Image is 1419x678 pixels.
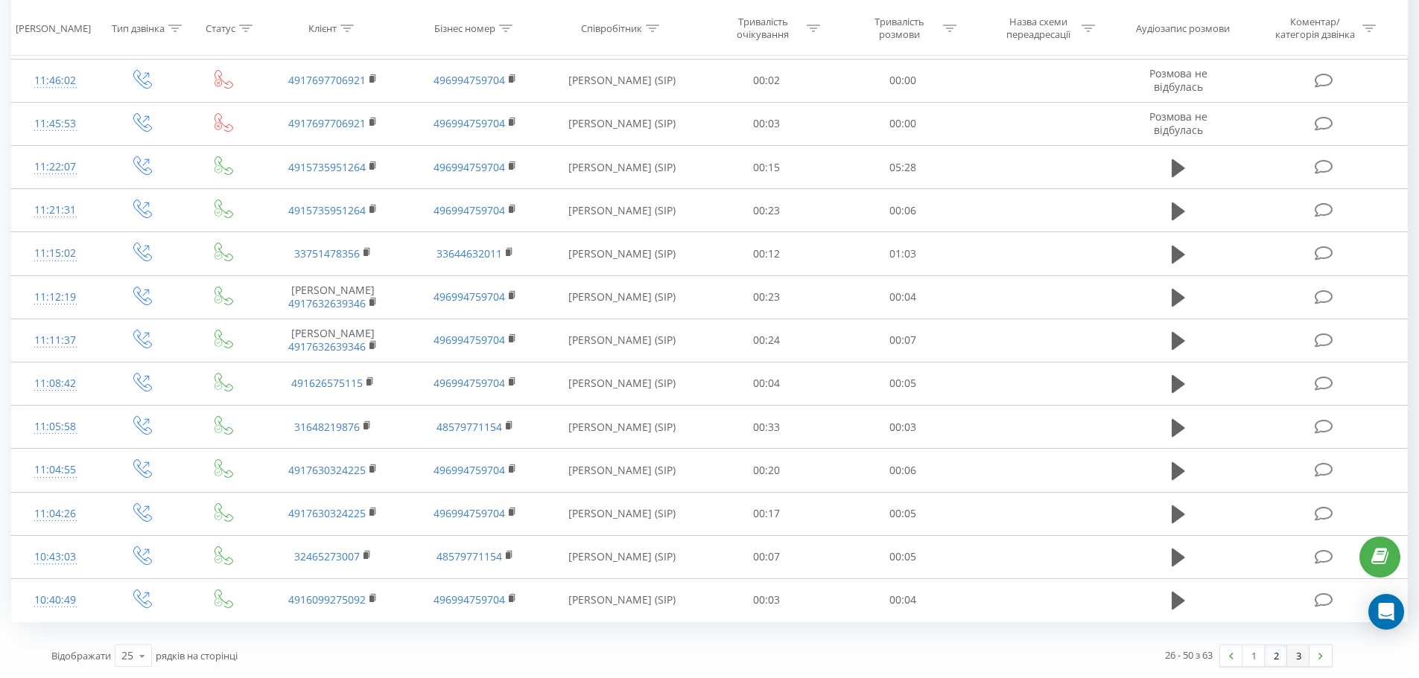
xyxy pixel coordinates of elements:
[699,492,835,535] td: 00:17
[699,535,835,578] td: 00:07
[1272,16,1359,41] div: Коментар/категорія дзвінка
[27,66,84,95] div: 11:46:02
[1242,645,1265,666] a: 1
[294,246,360,260] a: 33751478356
[206,22,235,34] div: Статус
[546,449,699,492] td: [PERSON_NAME] (SIP)
[434,116,505,130] a: 496994759704
[546,189,699,232] td: [PERSON_NAME] (SIP)
[437,420,502,434] a: 48579771154
[546,146,699,189] td: [PERSON_NAME] (SIP)
[835,362,971,405] td: 00:05
[1368,594,1404,630] div: Open Intercom Messenger
[546,362,699,405] td: [PERSON_NAME] (SIP)
[581,22,642,34] div: Співробітник
[699,189,835,232] td: 00:23
[546,578,699,621] td: [PERSON_NAME] (SIP)
[434,592,505,607] a: 496994759704
[27,153,84,182] div: 11:22:07
[27,196,84,225] div: 11:21:31
[835,146,971,189] td: 05:28
[27,412,84,441] div: 11:05:58
[437,246,502,260] a: 33644632011
[835,59,971,102] td: 00:00
[1265,645,1287,666] a: 2
[546,535,699,578] td: [PERSON_NAME] (SIP)
[860,16,939,41] div: Тривалість розмови
[723,16,803,41] div: Тривалість очікування
[835,535,971,578] td: 00:05
[998,16,1078,41] div: Назва схеми переадресації
[434,73,505,87] a: 496994759704
[546,406,699,449] td: [PERSON_NAME] (SIP)
[288,506,366,520] a: 4917630324225
[699,449,835,492] td: 00:20
[288,592,366,607] a: 4916099275092
[27,369,84,398] div: 11:08:42
[1287,645,1310,666] a: 3
[434,376,505,390] a: 496994759704
[27,586,84,615] div: 10:40:49
[308,22,337,34] div: Клієнт
[288,160,366,174] a: 4915735951264
[835,102,971,145] td: 00:00
[262,319,404,362] td: [PERSON_NAME]
[16,22,91,34] div: [PERSON_NAME]
[699,275,835,319] td: 00:23
[699,319,835,362] td: 00:24
[262,275,404,319] td: [PERSON_NAME]
[27,455,84,484] div: 11:04:55
[437,549,502,563] a: 48579771154
[27,499,84,528] div: 11:04:26
[434,333,505,347] a: 496994759704
[546,59,699,102] td: [PERSON_NAME] (SIP)
[546,102,699,145] td: [PERSON_NAME] (SIP)
[51,649,111,662] span: Відображати
[1165,647,1213,662] div: 26 - 50 з 63
[434,203,505,217] a: 496994759704
[291,376,363,390] a: 491626575115
[835,275,971,319] td: 00:04
[288,116,366,130] a: 4917697706921
[1136,22,1230,34] div: Аудіозапис розмови
[546,492,699,535] td: [PERSON_NAME] (SIP)
[27,283,84,312] div: 11:12:19
[112,22,165,34] div: Тип дзвінка
[699,362,835,405] td: 00:04
[434,290,505,304] a: 496994759704
[27,109,84,138] div: 11:45:53
[434,160,505,174] a: 496994759704
[835,578,971,621] td: 00:04
[434,506,505,520] a: 496994759704
[27,239,84,268] div: 11:15:02
[294,420,360,434] a: 31648219876
[121,648,133,663] div: 25
[27,543,84,572] div: 10:43:03
[699,578,835,621] td: 00:03
[699,232,835,275] td: 00:12
[434,22,495,34] div: Бізнес номер
[156,649,238,662] span: рядків на сторінці
[835,406,971,449] td: 00:03
[835,319,971,362] td: 00:07
[27,326,84,355] div: 11:11:37
[835,232,971,275] td: 01:03
[835,492,971,535] td: 00:05
[294,549,360,563] a: 32465273007
[288,339,366,354] a: 4917632639346
[288,203,366,217] a: 4915735951264
[699,146,835,189] td: 00:15
[835,449,971,492] td: 00:06
[835,189,971,232] td: 00:06
[699,406,835,449] td: 00:33
[288,296,366,310] a: 4917632639346
[699,102,835,145] td: 00:03
[699,59,835,102] td: 00:02
[1149,66,1207,94] span: Розмова не відбулась
[288,73,366,87] a: 4917697706921
[546,275,699,319] td: [PERSON_NAME] (SIP)
[288,463,366,477] a: 4917630324225
[434,463,505,477] a: 496994759704
[546,232,699,275] td: [PERSON_NAME] (SIP)
[546,319,699,362] td: [PERSON_NAME] (SIP)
